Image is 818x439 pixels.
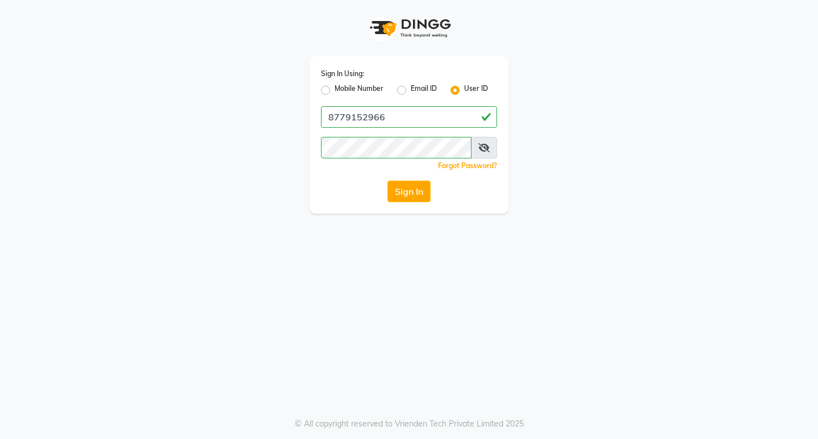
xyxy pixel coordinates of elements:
input: Username [321,106,497,128]
label: Mobile Number [335,83,383,97]
img: logo1.svg [364,11,454,45]
label: Sign In Using: [321,69,364,79]
label: User ID [464,83,488,97]
label: Email ID [411,83,437,97]
a: Forgot Password? [438,161,497,170]
input: Username [321,137,471,158]
button: Sign In [387,181,431,202]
